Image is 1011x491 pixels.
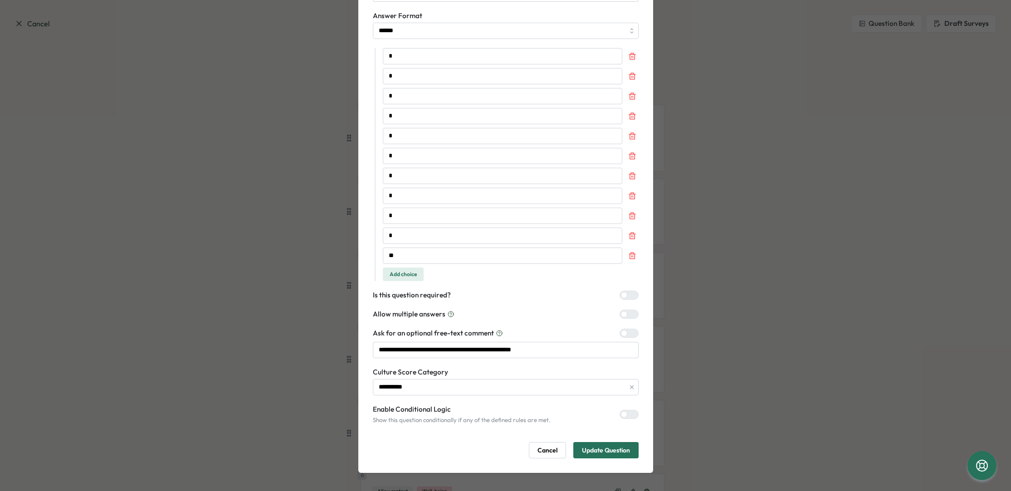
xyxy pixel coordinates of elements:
[373,328,494,338] span: Ask for an optional free-text comment
[626,110,639,122] button: Remove choice 4
[626,249,639,262] button: Remove choice 11
[626,90,639,102] button: Remove choice 3
[373,309,445,319] span: Allow multiple answers
[373,367,639,377] label: Culture Score Category
[626,209,639,222] button: Remove choice 9
[626,130,639,142] button: Remove choice 5
[626,50,639,63] button: Remove choice 1
[582,442,630,458] span: Update Question
[529,442,566,458] button: Cancel
[626,70,639,83] button: Remove choice 2
[626,170,639,182] button: Remove choice 7
[373,11,639,21] label: Answer Format
[573,442,639,458] button: Update Question
[626,150,639,162] button: Remove choice 6
[373,290,451,300] label: Is this question required?
[390,268,417,281] span: Add choice
[626,229,639,242] button: Remove choice 10
[373,404,551,414] label: Enable Conditional Logic
[383,267,424,281] button: Add choice
[626,190,639,202] button: Remove choice 8
[373,416,551,424] p: Show this question conditionally if any of the defined rules are met.
[537,442,557,458] span: Cancel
